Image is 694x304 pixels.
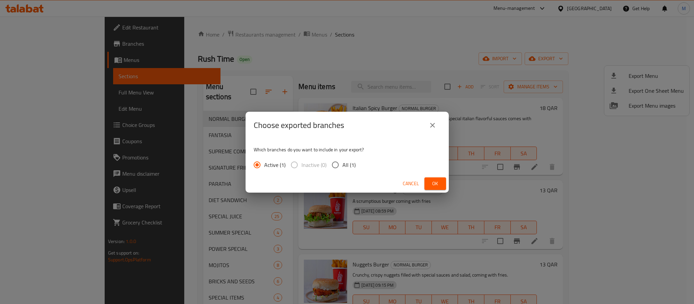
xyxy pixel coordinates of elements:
[400,177,422,190] button: Cancel
[424,117,441,133] button: close
[342,161,356,169] span: All (1)
[424,177,446,190] button: Ok
[430,179,441,188] span: Ok
[301,161,327,169] span: Inactive (0)
[254,146,441,153] p: Which branches do you want to include in your export?
[264,161,286,169] span: Active (1)
[254,120,344,131] h2: Choose exported branches
[403,179,419,188] span: Cancel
